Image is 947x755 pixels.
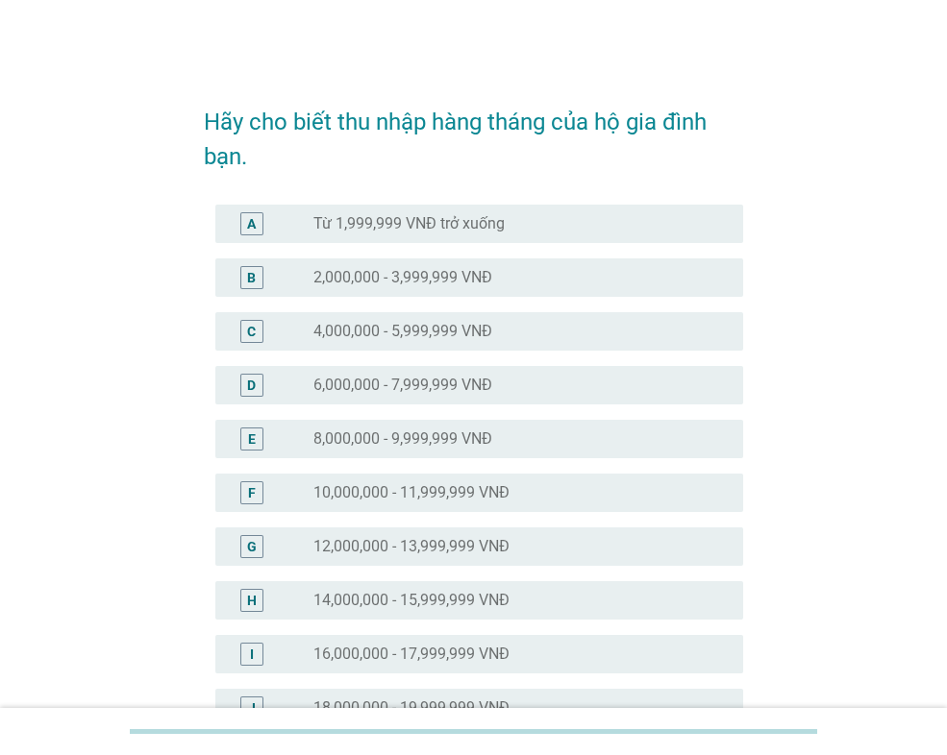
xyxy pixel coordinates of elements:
[313,537,510,556] label: 12,000,000 - 13,999,999 VNĐ
[313,645,510,664] label: 16,000,000 - 17,999,999 VNĐ
[250,644,254,664] div: I
[247,375,256,395] div: D
[247,590,257,610] div: H
[313,268,492,287] label: 2,000,000 - 3,999,999 VNĐ
[313,322,492,341] label: 4,000,000 - 5,999,999 VNĐ
[313,591,510,610] label: 14,000,000 - 15,999,999 VNĐ
[248,482,256,502] div: F
[247,321,256,341] div: C
[313,429,492,449] label: 8,000,000 - 9,999,999 VNĐ
[247,213,256,233] div: A
[247,267,256,287] div: B
[313,483,510,502] label: 10,000,000 - 11,999,999 VNĐ
[248,697,256,718] div: J
[248,428,256,449] div: E
[313,698,510,718] label: 18,000,000 - 19,999,999 VNĐ
[313,376,492,395] label: 6,000,000 - 7,999,999 VNĐ
[204,85,743,174] h2: Hãy cho biết thu nhập hàng tháng của hộ gia đình bạn.
[313,214,505,233] label: Từ 1,999,999 VNĐ trở xuống
[247,536,257,556] div: G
